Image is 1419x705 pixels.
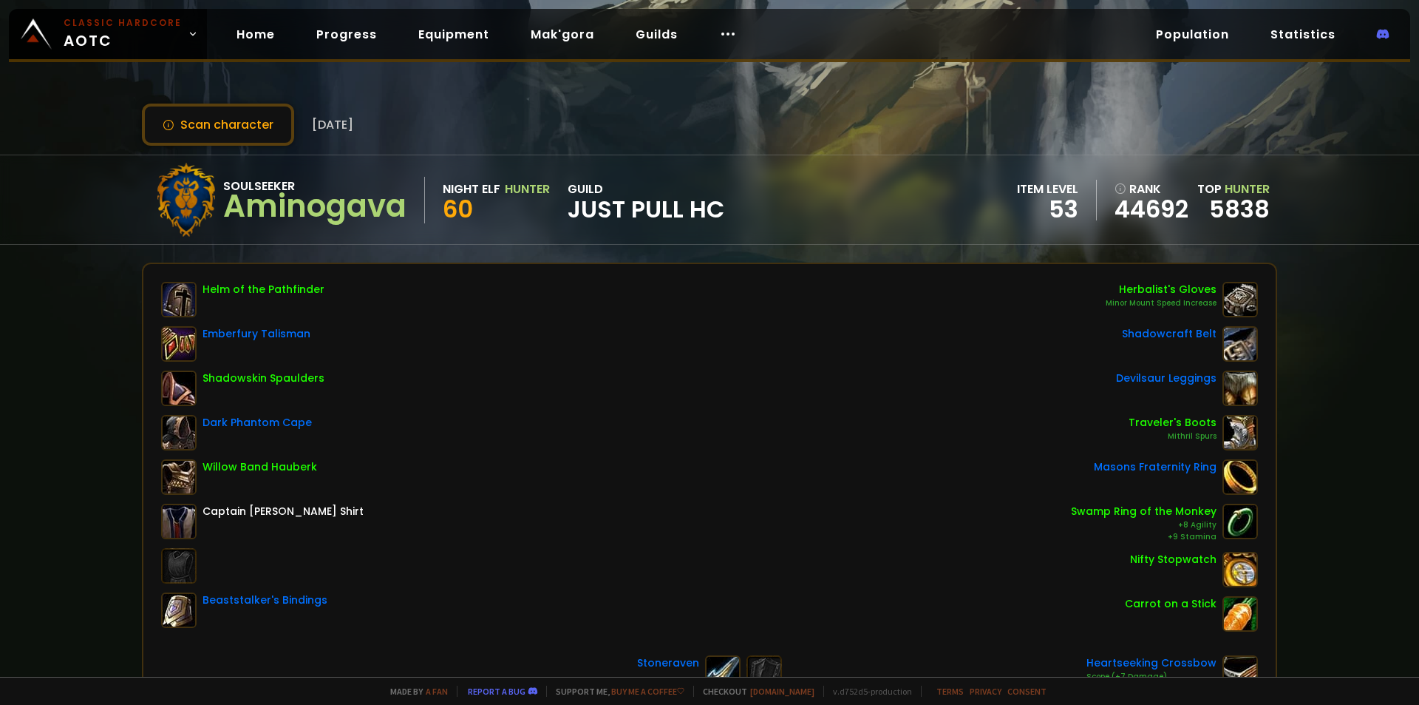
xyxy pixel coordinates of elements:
[406,19,501,50] a: Equipment
[443,192,473,226] span: 60
[568,180,724,220] div: guild
[1115,180,1188,198] div: rank
[693,686,814,697] span: Checkout
[611,686,684,697] a: Buy me a coffee
[1222,282,1258,317] img: item-7349
[304,19,389,50] a: Progress
[203,282,324,297] div: Helm of the Pathfinder
[468,686,525,697] a: Report a bug
[1222,552,1258,587] img: item-2820
[64,16,182,52] span: AOTC
[203,415,312,431] div: Dark Phantom Cape
[1017,198,1078,220] div: 53
[1222,415,1258,451] img: item-8294
[1115,198,1188,220] a: 44692
[970,686,1001,697] a: Privacy
[1222,655,1258,691] img: item-13040
[9,9,207,59] a: Classic HardcoreAOTC
[1129,415,1216,431] div: Traveler's Boots
[1106,297,1216,309] div: Minor Mount Speed Increase
[161,415,197,451] img: item-13122
[1259,19,1347,50] a: Statistics
[1125,596,1216,612] div: Carrot on a Stick
[1071,531,1216,543] div: +9 Stamina
[381,686,448,697] span: Made by
[1122,326,1216,342] div: Shadowcraft Belt
[705,655,741,691] img: item-13059
[64,16,182,30] small: Classic Hardcore
[823,686,912,697] span: v. d752d5 - production
[203,593,327,608] div: Beaststalker's Bindings
[1071,504,1216,519] div: Swamp Ring of the Monkey
[750,686,814,697] a: [DOMAIN_NAME]
[161,459,197,495] img: item-15787
[637,655,699,671] div: Stoneraven
[1094,459,1216,475] div: Masons Fraternity Ring
[203,459,317,475] div: Willow Band Hauberk
[203,326,310,342] div: Emberfury Talisman
[426,686,448,697] a: a fan
[1209,192,1270,226] a: 5838
[1222,371,1258,406] img: item-15062
[1129,431,1216,442] div: Mithril Spurs
[1225,181,1270,198] span: Hunter
[161,326,197,362] img: item-12929
[203,504,364,519] div: Captain [PERSON_NAME] Shirt
[1106,282,1216,297] div: Herbalist's Gloves
[142,104,294,146] button: Scan character
[1086,655,1216,671] div: Heartseeking Crossbow
[1017,180,1078,198] div: item level
[223,195,406,217] div: Aminogava
[161,593,197,628] img: item-16681
[1222,596,1258,632] img: item-11122
[312,115,353,134] span: [DATE]
[161,504,197,539] img: item-3342
[568,198,724,220] span: Just Pull HC
[1197,180,1270,198] div: Top
[443,180,500,198] div: Night Elf
[1222,504,1258,539] img: item-12015
[203,371,324,386] div: Shadowskin Spaulders
[161,282,197,317] img: item-21317
[519,19,606,50] a: Mak'gora
[1007,686,1047,697] a: Consent
[161,371,197,406] img: item-15822
[1222,459,1258,495] img: item-9533
[1144,19,1241,50] a: Population
[225,19,287,50] a: Home
[624,19,690,50] a: Guilds
[1086,671,1216,683] div: Scope (+7 Damage)
[1222,326,1258,362] img: item-16713
[223,177,406,195] div: Soulseeker
[505,180,550,198] div: Hunter
[1116,371,1216,386] div: Devilsaur Leggings
[1130,552,1216,567] div: Nifty Stopwatch
[936,686,964,697] a: Terms
[1071,519,1216,531] div: +8 Agility
[546,686,684,697] span: Support me,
